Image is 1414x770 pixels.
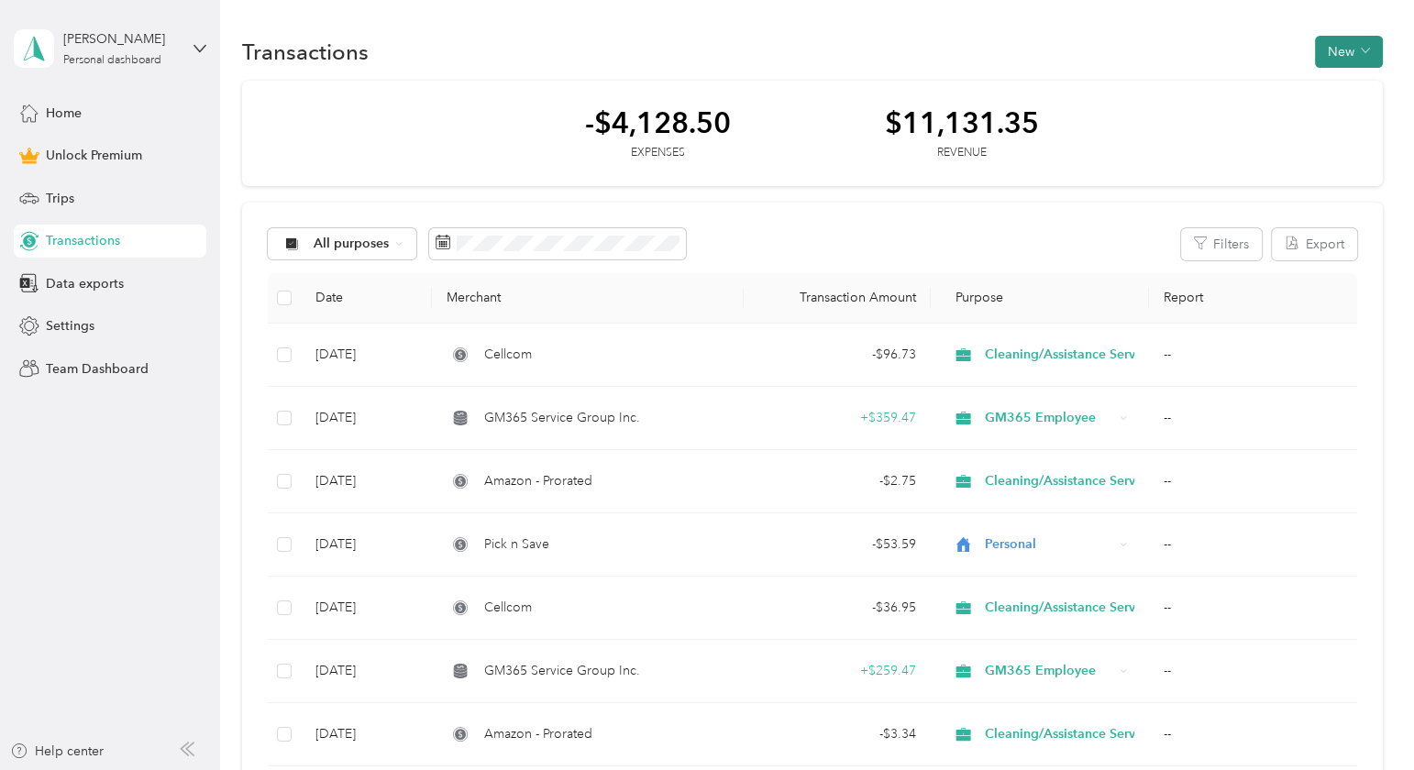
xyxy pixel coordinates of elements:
td: [DATE] [301,324,432,387]
h1: Transactions [242,42,369,61]
span: GM365 Service Group Inc. [484,661,640,681]
th: Transaction Amount [744,273,931,324]
span: Amazon - Prorated [484,724,592,744]
span: Cellcom [484,345,532,365]
button: Help center [10,742,104,761]
div: - $2.75 [758,471,916,491]
span: GM365 Employee [984,661,1113,681]
th: Merchant [432,273,744,324]
span: All purposes [314,237,390,250]
td: -- [1149,513,1357,577]
div: - $3.34 [758,724,916,744]
span: Cellcom [484,598,532,618]
span: Unlock Premium [46,146,142,165]
div: + $359.47 [758,408,916,428]
div: [PERSON_NAME] [63,29,178,49]
button: Filters [1181,228,1262,260]
span: GM365 Service Group Inc. [484,408,640,428]
td: -- [1149,450,1357,513]
button: New [1315,36,1383,68]
span: Trips [46,189,74,208]
span: Settings [46,316,94,335]
td: [DATE] [301,450,432,513]
div: - $53.59 [758,534,916,555]
span: Purpose [945,290,1003,305]
th: Date [301,273,432,324]
span: Cleaning/Assistance Service [984,345,1152,365]
td: -- [1149,324,1357,387]
td: [DATE] [301,387,432,450]
button: Export [1272,228,1357,260]
td: -- [1149,640,1357,703]
span: Data exports [46,274,124,293]
td: [DATE] [301,513,432,577]
iframe: Everlance-gr Chat Button Frame [1311,667,1414,770]
span: GM365 Employee [984,408,1113,428]
span: Home [46,104,82,123]
span: Team Dashboard [46,359,149,379]
span: Pick n Save [484,534,549,555]
div: + $259.47 [758,661,916,681]
div: $11,131.35 [885,106,1039,138]
div: Expenses [585,145,731,161]
th: Report [1149,273,1357,324]
div: Revenue [885,145,1039,161]
span: Personal [984,534,1113,555]
div: - $96.73 [758,345,916,365]
span: Cleaning/Assistance Service [984,598,1152,618]
td: [DATE] [301,640,432,703]
div: Personal dashboard [63,55,161,66]
span: Cleaning/Assistance Service [984,471,1152,491]
span: Transactions [46,231,120,250]
td: [DATE] [301,703,432,766]
span: Amazon - Prorated [484,471,592,491]
td: -- [1149,387,1357,450]
td: -- [1149,703,1357,766]
td: [DATE] [301,577,432,640]
td: -- [1149,577,1357,640]
div: - $36.95 [758,598,916,618]
span: Cleaning/Assistance Service [984,724,1152,744]
div: -$4,128.50 [585,106,731,138]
